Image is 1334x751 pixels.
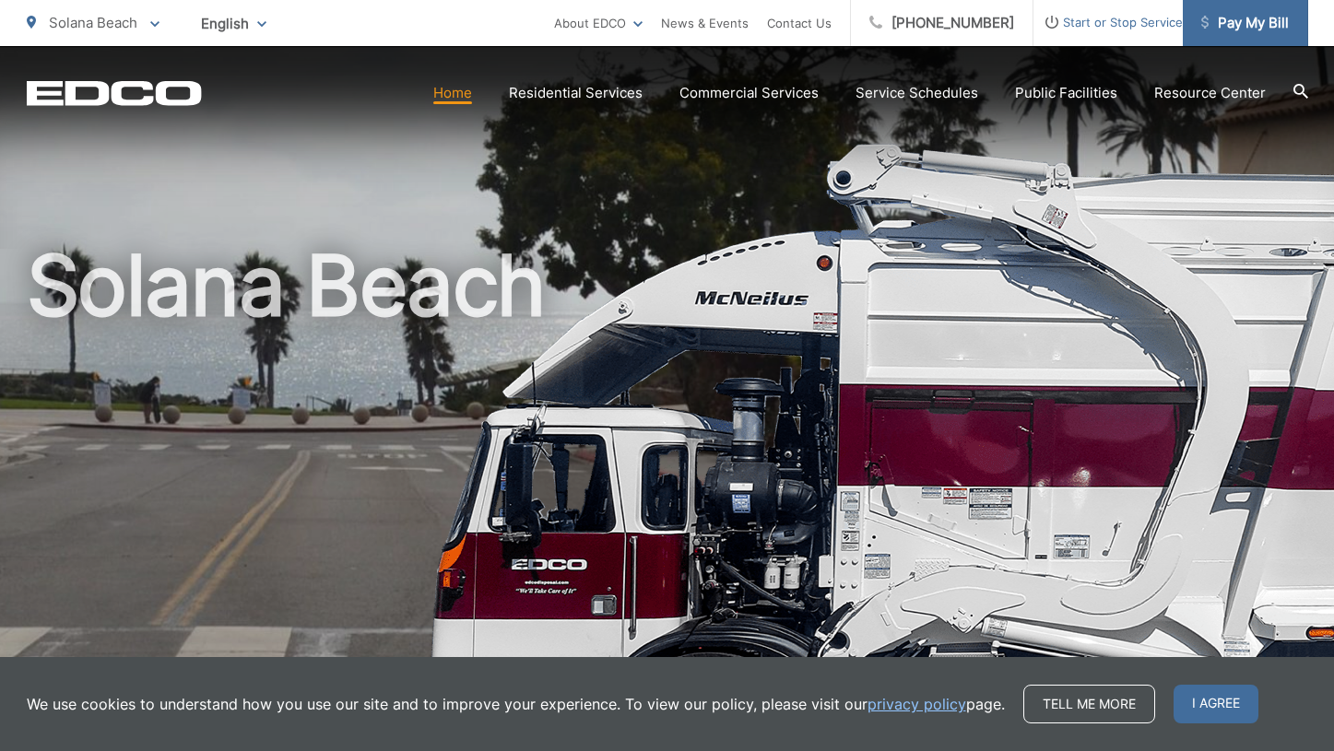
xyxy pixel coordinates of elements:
span: Pay My Bill [1201,12,1289,34]
a: privacy policy [868,693,966,715]
a: Home [433,82,472,104]
a: Resource Center [1154,82,1266,104]
p: We use cookies to understand how you use our site and to improve your experience. To view our pol... [27,693,1005,715]
span: Solana Beach [49,14,137,31]
a: About EDCO [554,12,643,34]
a: Commercial Services [679,82,819,104]
span: English [187,7,280,40]
a: Service Schedules [856,82,978,104]
a: News & Events [661,12,749,34]
a: Public Facilities [1015,82,1117,104]
a: Residential Services [509,82,643,104]
a: Contact Us [767,12,832,34]
span: I agree [1174,685,1258,723]
a: Tell me more [1023,685,1155,723]
a: EDCD logo. Return to the homepage. [27,80,202,106]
